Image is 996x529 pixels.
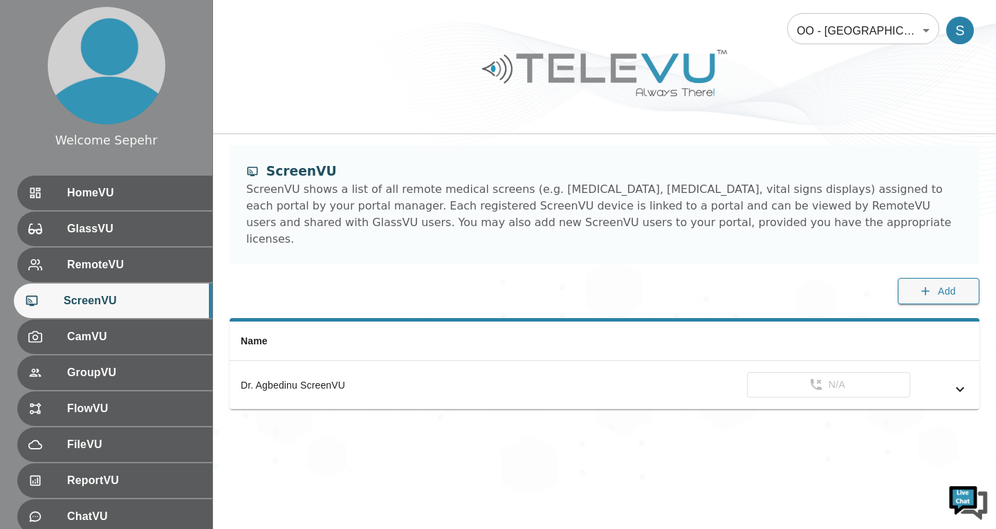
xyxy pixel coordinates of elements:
[67,472,201,489] span: ReportVU
[17,391,212,426] div: FlowVU
[241,378,475,392] div: Dr. Agbedinu ScreenVU
[938,283,956,300] span: Add
[64,293,201,309] span: ScreenVU
[72,73,232,91] div: Chat with us now
[55,131,158,149] div: Welcome Sepehr
[946,17,974,44] div: S
[80,174,191,314] span: We're online!
[17,463,212,498] div: ReportVU
[17,176,212,210] div: HomeVU
[230,322,979,409] table: simple table
[17,248,212,282] div: RemoteVU
[67,257,201,273] span: RemoteVU
[948,481,989,522] img: Chat Widget
[7,378,264,426] textarea: Type your message and hit 'Enter'
[17,427,212,462] div: FileVU
[67,328,201,345] span: CamVU
[67,436,201,453] span: FileVU
[67,400,201,417] span: FlowVU
[480,44,729,102] img: Logo
[24,64,58,99] img: d_736959983_company_1615157101543_736959983
[246,181,963,248] div: ScreenVU shows a list of all remote medical screens (e.g. [MEDICAL_DATA], [MEDICAL_DATA], vital s...
[67,185,201,201] span: HomeVU
[17,212,212,246] div: GlassVU
[787,11,939,50] div: OO - [GEOGRAPHIC_DATA] - K. Agbedinu
[246,162,963,181] div: ScreenVU
[227,7,260,40] div: Minimize live chat window
[241,335,268,346] span: Name
[67,221,201,237] span: GlassVU
[14,284,212,318] div: ScreenVU
[17,319,212,354] div: CamVU
[17,355,212,390] div: GroupVU
[67,508,201,525] span: ChatVU
[48,7,165,124] img: profile.png
[67,364,201,381] span: GroupVU
[898,278,979,305] button: Add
